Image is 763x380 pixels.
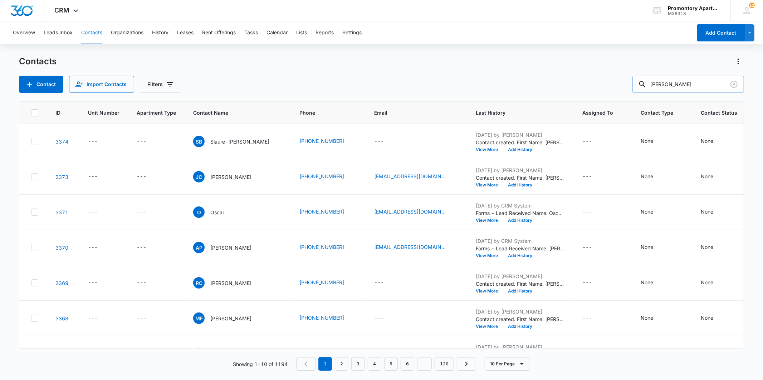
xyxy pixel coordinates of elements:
button: Add History [503,183,537,187]
div: account name [668,5,720,11]
p: Showing 1-10 of 1194 [233,360,288,368]
button: View More [476,324,503,329]
div: Assigned To - - Select to Edit Field [582,137,605,146]
a: Page 3 [351,357,365,371]
div: Apartment Type - - Select to Edit Field [137,314,159,322]
div: --- [374,279,384,287]
div: Apartment Type - - Select to Edit Field [137,137,159,146]
div: Phone - (970) 451-9241 - Select to Edit Field [299,172,357,181]
button: Add History [503,218,537,222]
div: Apartment Type - - Select to Edit Field [137,243,159,252]
div: Contact Name - Marie Florence Benoit - Select to Edit Field [193,312,264,324]
button: History [152,21,168,44]
div: Email - - Select to Edit Field [374,314,397,322]
span: MF [193,312,205,324]
p: Slaure-[PERSON_NAME] [210,138,269,145]
a: Navigate to contact details page for Oscar [55,209,68,215]
span: O [193,206,205,218]
div: Assigned To - - Select to Edit Field [582,172,605,181]
input: Search Contacts [632,76,744,93]
a: Navigate to contact details page for Jaime Carbajal [55,174,68,180]
button: Overview [13,21,35,44]
div: Contact Status - None - Select to Edit Field [701,243,726,252]
span: Contact Name [193,109,272,116]
span: ID [55,109,60,116]
div: --- [374,314,384,322]
div: None [701,243,713,251]
div: Phone - (970) 803-3407 - Select to Edit Field [299,208,357,216]
div: Unit Number - - Select to Edit Field [88,314,111,322]
p: [DATE] by [PERSON_NAME] [476,343,565,351]
div: Phone - (305) 928-9190 - Select to Edit Field [299,137,357,146]
a: Page 4 [368,357,381,371]
button: Organizations [111,21,143,44]
div: --- [582,172,592,181]
div: Apartment Type - - Select to Edit Field [137,279,159,287]
span: Email [374,109,448,116]
button: View More [476,147,503,152]
button: Rent Offerings [202,21,236,44]
div: Contact Type - None - Select to Edit Field [641,243,666,252]
div: Unit Number - - Select to Edit Field [88,172,111,181]
div: None [701,137,713,145]
p: [DATE] by [PERSON_NAME] [476,272,565,280]
div: Contact Type - None - Select to Edit Field [641,208,666,216]
a: Navigate to contact details page for Marie Florence Benoit [55,315,68,321]
div: Apartment Type - - Select to Edit Field [137,208,159,216]
button: Add History [503,254,537,258]
a: Page 2 [335,357,348,371]
div: Assigned To - - Select to Edit Field [582,314,605,322]
button: Actions [733,56,744,67]
div: --- [137,314,146,322]
button: View More [476,218,503,222]
div: Assigned To - - Select to Edit Field [582,279,605,287]
div: Contact Name - Slaure-lyne Blanc - Select to Edit Field [193,136,282,147]
button: Contacts [81,21,102,44]
div: --- [88,314,98,322]
button: Reports [316,21,334,44]
div: Contact Name - Oscar - Select to Edit Field [193,206,237,218]
span: CRM [55,6,70,14]
div: Assigned To - - Select to Edit Field [582,243,605,252]
div: --- [88,172,98,181]
div: Contact Status - None - Select to Edit Field [701,314,726,322]
div: --- [582,279,592,287]
div: Email - - Select to Edit Field [374,137,397,146]
button: Add Contact [697,24,745,41]
em: 1 [318,357,332,371]
div: Assigned To - - Select to Edit Field [582,208,605,216]
p: Contact created. First Name: [PERSON_NAME] Last Name: [PERSON_NAME] Phone: [PHONE_NUMBER] Email: ... [476,174,565,181]
div: account id [668,11,720,16]
button: 10 Per Page [485,357,530,371]
div: Unit Number - - Select to Edit Field [88,208,111,216]
button: Add History [503,147,537,152]
div: Contact Type - None - Select to Edit Field [641,314,666,322]
div: Contact Status - None - Select to Edit Field [701,208,726,216]
div: Contact Status - None - Select to Edit Field [701,172,726,181]
p: Contact created. First Name: [PERSON_NAME] Last Name: Blanc Phone: [PHONE_NUMBER] Source: Manual ... [476,139,565,146]
div: notifications count [749,2,755,8]
div: None [701,314,713,321]
a: [PHONE_NUMBER] [299,314,344,321]
div: Email - pollandabbie@gmail.com - Select to Edit Field [374,243,459,252]
div: Phone - (303) 505-5213 - Select to Edit Field [299,279,357,287]
span: JD [193,348,205,359]
div: --- [88,208,98,216]
span: SB [193,136,205,147]
div: None [701,172,713,180]
a: [PHONE_NUMBER] [299,208,344,215]
span: 11 [749,2,755,8]
a: [EMAIL_ADDRESS][DOMAIN_NAME] [374,208,446,215]
a: Navigate to contact details page for Slaure-lyne Blanc [55,139,68,145]
h1: Contacts [19,56,57,67]
p: [DATE] by CRM System [476,202,565,209]
div: --- [137,208,146,216]
div: --- [582,137,592,146]
div: None [641,243,653,251]
div: Email - - Select to Edit Field [374,279,397,287]
div: None [641,208,653,215]
span: AP [193,242,205,253]
div: --- [137,137,146,146]
a: [EMAIL_ADDRESS][DOMAIN_NAME] [374,172,446,180]
a: Page 120 [435,357,454,371]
